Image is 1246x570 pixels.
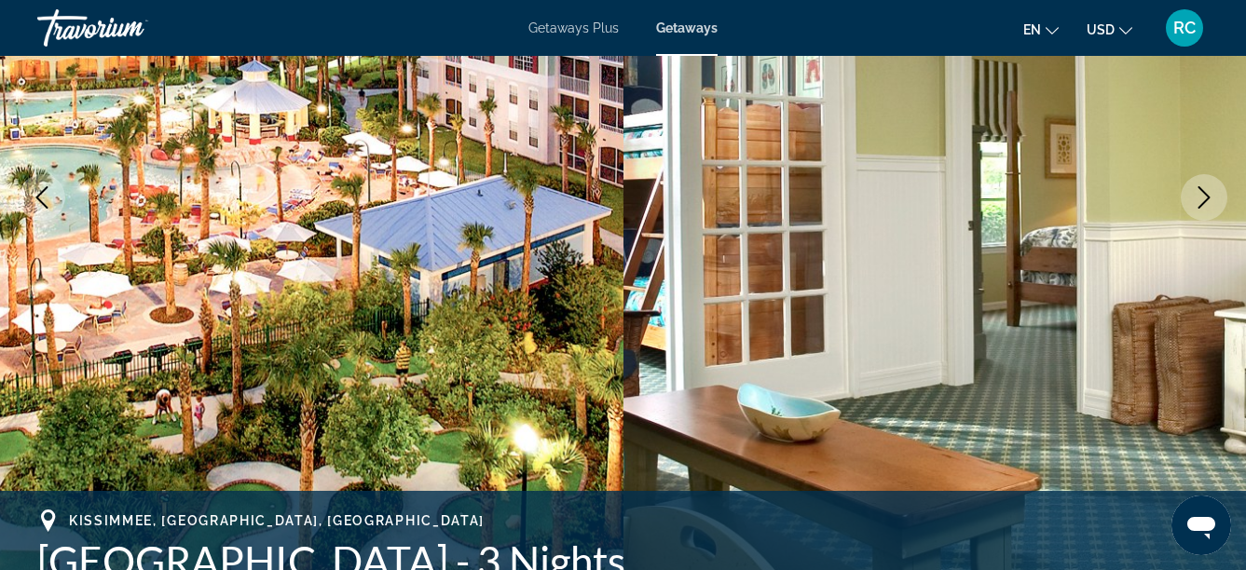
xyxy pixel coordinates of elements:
[19,174,65,221] button: Previous image
[1173,19,1196,37] span: RC
[1181,174,1227,221] button: Next image
[1023,16,1059,43] button: Change language
[1023,22,1041,37] span: en
[69,513,485,528] span: Kissimmee, [GEOGRAPHIC_DATA], [GEOGRAPHIC_DATA]
[37,4,224,52] a: Travorium
[1160,8,1209,47] button: User Menu
[1087,22,1115,37] span: USD
[1171,495,1231,555] iframe: Button to launch messaging window
[656,20,718,35] a: Getaways
[528,20,619,35] a: Getaways Plus
[1087,16,1132,43] button: Change currency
